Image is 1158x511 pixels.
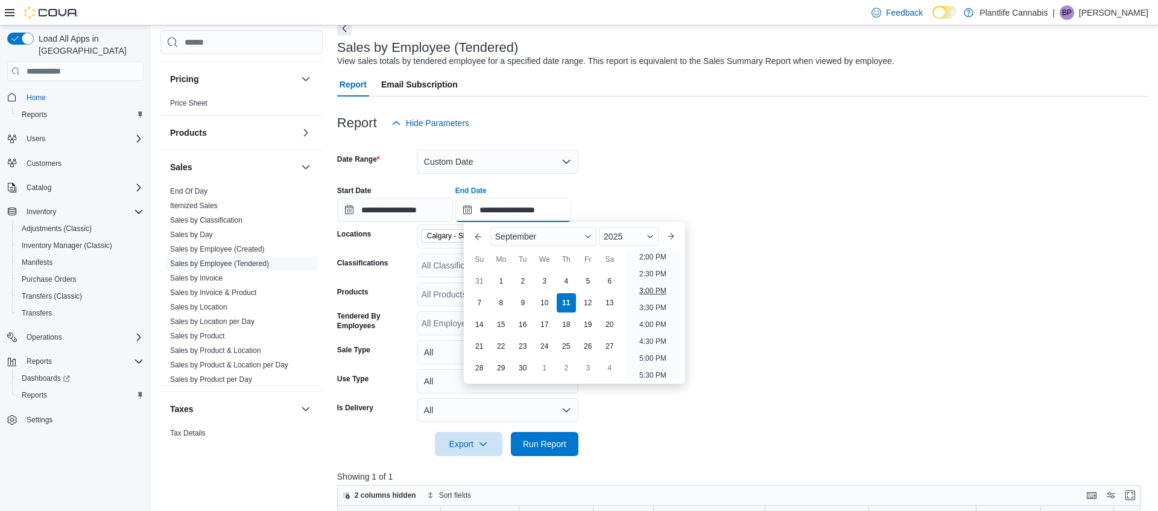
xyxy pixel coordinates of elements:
button: Sales [170,161,296,173]
label: Date Range [337,154,380,164]
a: Sales by Invoice & Product [170,288,256,297]
h3: Report [337,116,377,130]
span: September [495,232,536,241]
span: Purchase Orders [22,275,77,284]
label: Use Type [337,374,369,384]
p: Plantlife Cannabis [979,5,1048,20]
button: Next [337,21,352,36]
div: Button. Open the month selector. September is currently selected. [490,227,596,246]
a: Settings [22,413,57,427]
div: day-1 [492,271,511,291]
li: 4:00 PM [634,317,671,332]
span: Sales by Employee (Created) [170,244,265,254]
div: day-1 [535,358,554,378]
button: Operations [22,330,67,344]
span: Report [340,72,367,97]
button: Run Report [511,432,578,456]
a: Sales by Location [170,303,227,311]
div: day-4 [600,358,619,378]
p: | [1052,5,1055,20]
div: day-29 [492,358,511,378]
span: Users [22,132,144,146]
div: day-11 [557,293,576,313]
button: Next month [661,227,680,246]
button: Home [2,88,148,106]
li: 2:30 PM [634,267,671,281]
a: Home [22,90,51,105]
div: Taxes [160,426,323,460]
span: Home [27,93,46,103]
p: [PERSON_NAME] [1079,5,1148,20]
span: Reports [22,110,47,119]
li: 5:00 PM [634,351,671,366]
span: Purchase Orders [17,272,144,287]
button: Inventory Manager (Classic) [12,237,148,254]
div: Su [470,250,489,269]
button: Inventory [2,203,148,220]
div: View sales totals by tendered employee for a specified date range. This report is equivalent to t... [337,55,894,68]
div: day-23 [513,337,533,356]
div: day-9 [513,293,533,313]
span: Users [27,134,45,144]
div: day-21 [470,337,489,356]
div: day-7 [470,293,489,313]
div: day-17 [535,315,554,334]
span: Run Report [523,438,566,450]
button: Reports [12,106,148,123]
a: Sales by Day [170,230,213,239]
span: Inventory Manager (Classic) [17,238,144,253]
li: 3:00 PM [634,284,671,298]
div: day-13 [600,293,619,313]
button: Pricing [299,72,313,86]
span: Sales by Classification [170,215,242,225]
h3: Sales [170,161,192,173]
a: Feedback [867,1,928,25]
span: Reports [22,354,144,369]
button: Manifests [12,254,148,271]
div: day-25 [557,337,576,356]
span: Reports [17,107,144,122]
span: Home [22,89,144,104]
a: Sales by Employee (Created) [170,245,265,253]
span: Export [442,432,495,456]
nav: Complex example [7,83,144,460]
div: day-22 [492,337,511,356]
button: Adjustments (Classic) [12,220,148,237]
button: Users [22,132,50,146]
a: Reports [17,107,52,122]
span: Load All Apps in [GEOGRAPHIC_DATA] [34,33,144,57]
div: Button. Open the year selector. 2025 is currently selected. [599,227,659,246]
a: End Of Day [170,187,207,195]
div: day-14 [470,315,489,334]
span: Transfers (Classic) [17,289,144,303]
button: Keyboard shortcuts [1084,488,1099,503]
span: Dashboards [17,371,144,386]
a: Transfers (Classic) [17,289,87,303]
span: Catalog [22,180,144,195]
span: End Of Day [170,186,207,196]
button: Purchase Orders [12,271,148,288]
span: Sales by Product & Location [170,346,261,355]
span: Sales by Product [170,331,225,341]
h3: Sales by Employee (Tendered) [337,40,519,55]
button: Users [2,130,148,147]
a: Sales by Classification [170,216,242,224]
div: day-12 [578,293,598,313]
span: Customers [22,156,144,171]
div: September, 2025 [469,270,621,379]
div: day-31 [470,271,489,291]
div: day-3 [535,271,554,291]
a: Dashboards [12,370,148,387]
button: Catalog [2,179,148,196]
span: Sort fields [439,490,471,500]
button: Enter fullscreen [1123,488,1137,503]
span: Sales by Employee (Tendered) [170,259,269,268]
span: Sales by Product & Location per Day [170,360,288,370]
button: Taxes [299,402,313,416]
span: Sales by Product per Day [170,375,252,384]
span: Tax Details [170,428,206,438]
span: Calgary - Shawnessy [422,229,510,243]
a: Inventory Manager (Classic) [17,238,117,253]
label: Locations [337,229,372,239]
